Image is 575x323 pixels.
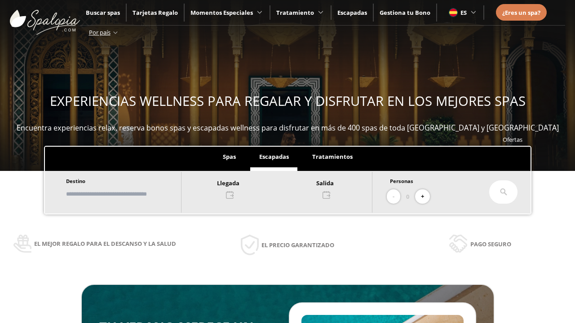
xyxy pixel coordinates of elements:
span: Personas [390,178,413,184]
span: Pago seguro [470,239,511,249]
span: ¿Eres un spa? [502,9,540,17]
button: + [415,189,430,204]
a: Tarjetas Regalo [133,9,178,17]
span: Tratamientos [312,153,353,161]
span: Destino [66,178,85,184]
a: Ofertas [503,135,522,144]
span: Encuentra experiencias relax, reserva bonos spas y escapadas wellness para disfrutar en más de 40... [17,123,559,133]
span: El precio garantizado [261,240,334,250]
button: - [387,189,400,204]
span: Escapadas [259,153,289,161]
span: Spas [223,153,236,161]
a: ¿Eres un spa? [502,8,540,17]
a: Escapadas [337,9,367,17]
a: Buscar spas [86,9,120,17]
span: Por país [89,28,111,36]
span: 0 [406,192,409,201]
span: El mejor regalo para el descanso y la salud [34,239,176,249]
a: Gestiona tu Bono [380,9,430,17]
span: EXPERIENCIAS WELLNESS PARA REGALAR Y DISFRUTAR EN LOS MEJORES SPAS [50,92,526,110]
img: ImgLogoSpalopia.BvClDcEz.svg [10,1,80,35]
